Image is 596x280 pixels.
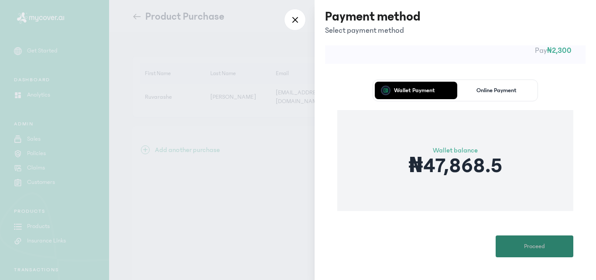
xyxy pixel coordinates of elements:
h3: Payment method [325,9,421,24]
button: Wallet Payment [375,82,454,99]
p: Pay [339,45,572,57]
p: Wallet balance [408,145,502,156]
p: Select payment method [325,24,421,37]
p: Wallet Payment [394,87,435,93]
button: Proceed [496,235,573,257]
span: Proceed [524,242,545,251]
p: ₦47,868.5 [408,156,502,176]
span: ₦2,300 [547,46,572,55]
button: Online Payment [457,82,536,99]
p: Online Payment [476,87,517,93]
